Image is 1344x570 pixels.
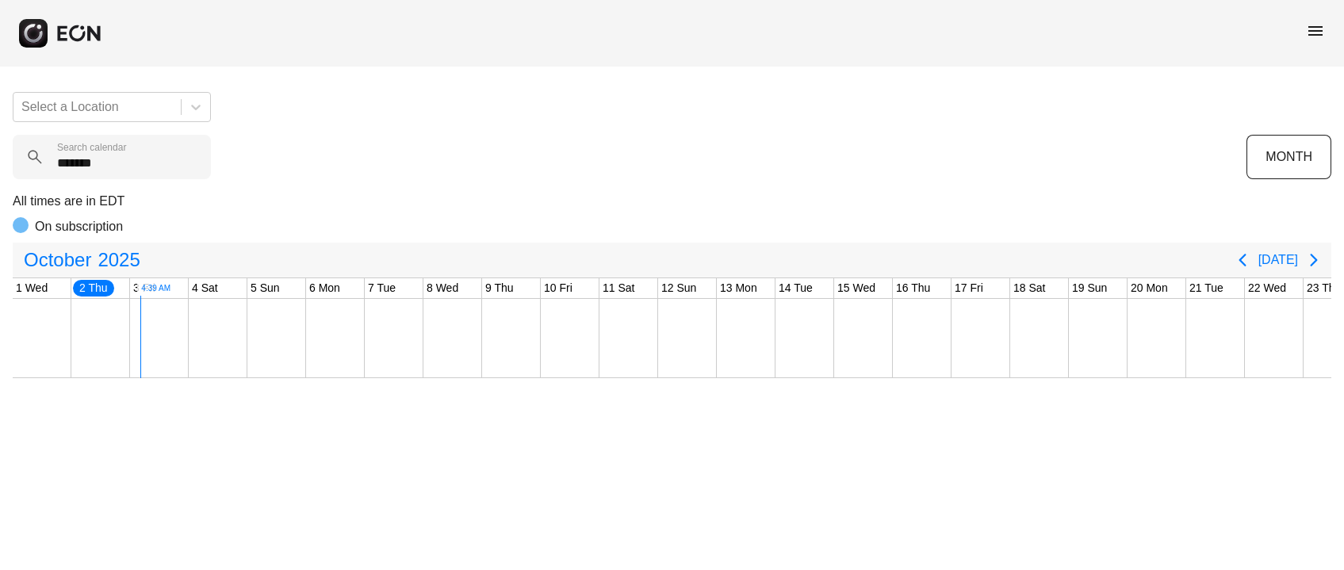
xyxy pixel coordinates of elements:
div: 9 Thu [482,278,517,298]
div: 20 Mon [1128,278,1171,298]
div: 23 Thu [1304,278,1344,298]
p: All times are in EDT [13,192,1331,211]
div: 19 Sun [1069,278,1110,298]
div: 6 Mon [306,278,343,298]
span: October [21,244,94,276]
span: menu [1306,21,1325,40]
p: On subscription [35,217,123,236]
div: 10 Fri [541,278,576,298]
div: 16 Thu [893,278,933,298]
div: 5 Sun [247,278,283,298]
button: Next page [1298,244,1330,276]
div: 1 Wed [13,278,51,298]
div: 4 Sat [189,278,221,298]
div: 8 Wed [423,278,461,298]
button: MONTH [1246,135,1331,179]
div: 11 Sat [599,278,638,298]
div: 14 Tue [775,278,816,298]
button: October2025 [14,244,150,276]
div: 3 Fri [130,278,159,298]
div: 21 Tue [1186,278,1227,298]
button: [DATE] [1258,246,1298,274]
div: 2 Thu [71,278,116,298]
label: Search calendar [57,141,126,154]
div: 13 Mon [717,278,760,298]
div: 22 Wed [1245,278,1289,298]
div: 12 Sun [658,278,699,298]
div: 15 Wed [834,278,879,298]
div: 7 Tue [365,278,399,298]
div: 18 Sat [1010,278,1048,298]
div: 17 Fri [952,278,986,298]
button: Previous page [1227,244,1258,276]
span: 2025 [94,244,143,276]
